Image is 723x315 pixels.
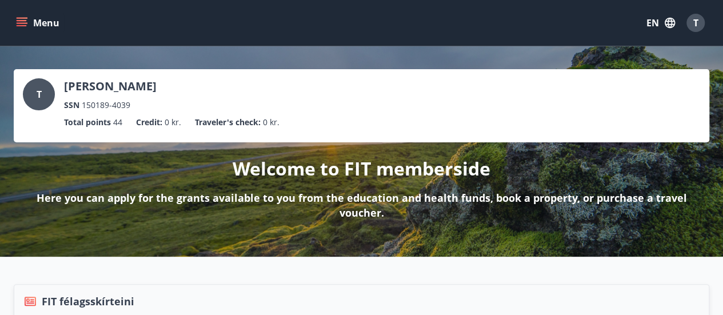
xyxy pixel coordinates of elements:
span: 44 [113,116,122,129]
p: Total points [64,116,111,129]
span: 0 kr. [263,116,279,129]
button: T [682,9,709,37]
button: menu [14,13,64,33]
p: [PERSON_NAME] [64,78,157,94]
span: FIT félagsskírteini [42,294,134,309]
p: Traveler's check : [195,116,261,129]
span: 150189-4039 [82,99,130,111]
p: Here you can apply for the grants available to you from the education and health funds, book a pr... [32,190,691,220]
span: T [693,17,698,29]
span: 0 kr. [165,116,181,129]
button: EN [642,13,680,33]
p: Welcome to FIT memberside [233,156,490,181]
p: SSN [64,99,79,111]
span: T [37,88,42,101]
p: Credit : [136,116,162,129]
